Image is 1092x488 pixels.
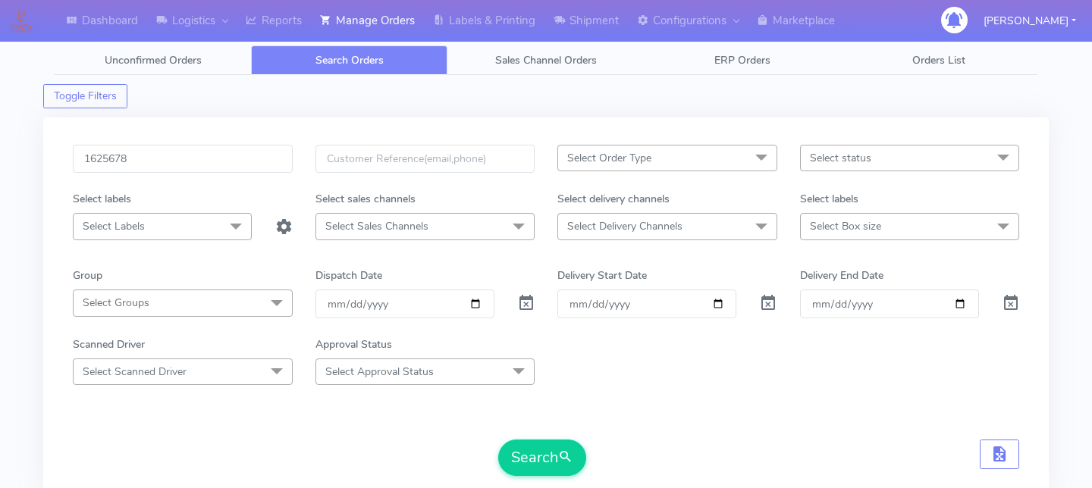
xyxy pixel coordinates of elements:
[325,364,434,379] span: Select Approval Status
[315,145,535,173] input: Customer Reference(email,phone)
[800,267,883,283] label: Delivery End Date
[73,267,102,283] label: Group
[315,53,384,67] span: Search Orders
[495,53,597,67] span: Sales Channel Orders
[325,219,428,233] span: Select Sales Channels
[810,151,871,165] span: Select status
[83,219,145,233] span: Select Labels
[912,53,965,67] span: Orders List
[83,364,187,379] span: Select Scanned Driver
[972,5,1087,36] button: [PERSON_NAME]
[800,191,858,207] label: Select labels
[315,267,382,283] label: Dispatch Date
[105,53,202,67] span: Unconfirmed Orders
[315,336,392,352] label: Approval Status
[315,191,416,207] label: Select sales channels
[73,336,145,352] label: Scanned Driver
[557,191,670,207] label: Select delivery channels
[73,145,293,173] input: Order Id
[810,219,881,233] span: Select Box size
[43,84,127,108] button: Toggle Filters
[73,191,131,207] label: Select labels
[714,53,770,67] span: ERP Orders
[557,267,647,283] label: Delivery Start Date
[567,151,651,165] span: Select Order Type
[83,296,149,310] span: Select Groups
[498,440,586,476] button: Search
[567,219,682,233] span: Select Delivery Channels
[55,45,1037,75] ul: Tabs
